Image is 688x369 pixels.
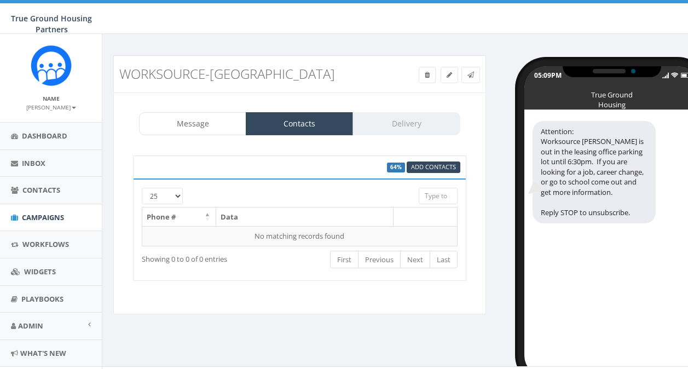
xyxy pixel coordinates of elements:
span: Workflows [22,239,69,249]
a: Last [430,251,458,269]
span: Delete Campaign [425,70,430,79]
span: Contacts [22,185,60,195]
input: Type to search [419,188,458,204]
a: Add Contacts [407,162,460,173]
a: Previous [358,251,401,269]
h3: worksource-[GEOGRAPHIC_DATA] [119,67,385,81]
span: Dashboard [22,131,67,141]
div: True Ground Housing Partners [585,90,639,95]
small: Name [43,95,60,102]
div: 05:09PM [534,71,562,80]
a: Next [400,251,430,269]
span: Campaigns [22,212,64,222]
span: Admin [18,321,43,331]
td: No matching records found [142,226,458,246]
span: Send Test Message [467,70,474,79]
div: Showing 0 to 0 of 0 entries [142,250,264,264]
label: 64% [387,163,405,172]
a: Message [139,112,246,135]
span: CSV files only [411,163,456,171]
a: [PERSON_NAME] [26,102,76,112]
span: Edit Campaign [447,70,452,79]
span: Playbooks [21,294,63,304]
th: Data [216,207,394,227]
span: Widgets [24,267,56,276]
span: What's New [20,348,66,358]
span: Inbox [22,158,45,168]
img: Rally_Corp_Logo_1.png [31,45,72,86]
div: Attention: Worksource [PERSON_NAME] is out in the leasing office parking lot until 6:30pm. If you... [533,121,656,223]
span: Add Contacts [411,163,456,171]
a: First [330,251,359,269]
small: [PERSON_NAME] [26,103,76,111]
span: True Ground Housing Partners [11,13,92,34]
th: Phone #: activate to sort column descending [142,207,216,227]
a: Contacts [246,112,353,135]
